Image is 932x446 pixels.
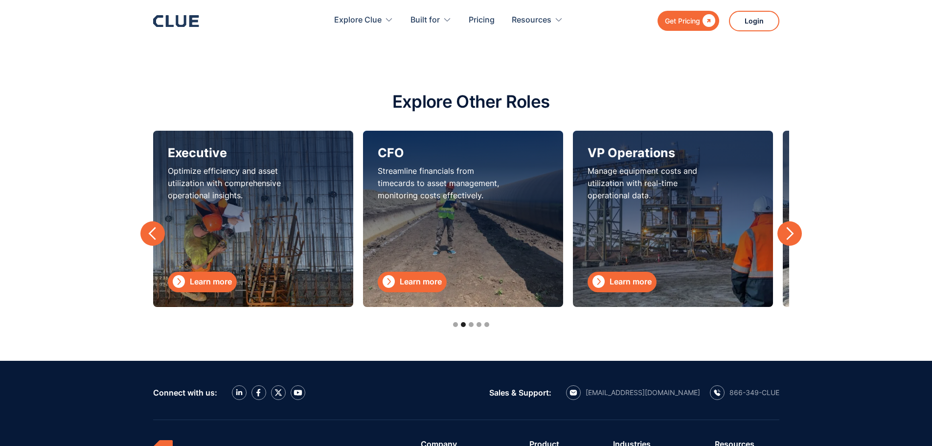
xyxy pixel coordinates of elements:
[512,5,551,36] div: Resources
[729,388,779,397] div: 866-349-CLUE
[334,5,393,36] div: Explore Clue
[173,276,185,288] div: 
[610,276,652,288] div: Learn more
[566,385,700,400] a: email icon[EMAIL_ADDRESS][DOMAIN_NAME]
[453,322,458,327] div: Show slide 1 of 5
[588,145,675,160] h3: VP Operations
[153,131,363,307] div: 4 of 15
[569,390,577,396] img: email icon
[236,389,243,396] img: LinkedIn icon
[392,92,550,111] h2: Explore Other Roles
[378,165,500,202] p: Streamline financials from timecards to asset management, monitoring costs effectively.
[383,276,395,288] div: 
[410,5,440,36] div: Built for
[592,276,605,288] div: 
[658,11,719,31] a: Get Pricing
[190,276,232,288] div: Learn more
[153,131,789,336] div: carousel
[469,322,474,327] div: Show slide 3 of 5
[400,276,442,288] div: Learn more
[153,388,217,397] div: Connect with us:
[573,131,783,307] div: 6 of 15
[777,221,802,246] div: next slide
[461,322,466,327] div: Show slide 2 of 5
[168,145,227,160] h3: Executive
[665,15,700,27] div: Get Pricing
[168,165,290,202] p: Optimize efficiency and asset utilization with comprehensive operational insights.
[588,272,657,292] a: Learn more
[714,389,721,396] img: calling icon
[378,145,404,160] h3: CFO
[477,322,481,327] div: Show slide 4 of 5
[484,322,489,327] div: Show slide 5 of 5
[334,5,382,36] div: Explore Clue
[588,165,710,202] p: Manage equipment costs and utilization with real-time operational data.
[710,385,779,400] a: calling icon866-349-CLUE
[274,389,282,397] img: X icon twitter
[410,5,452,36] div: Built for
[140,221,165,246] div: previous slide
[729,11,779,31] a: Login
[512,5,563,36] div: Resources
[294,390,302,396] img: YouTube Icon
[489,388,551,397] div: Sales & Support:
[469,5,495,36] a: Pricing
[363,131,573,307] div: 5 of 15
[378,272,447,292] a: Learn more
[586,388,700,397] div: [EMAIL_ADDRESS][DOMAIN_NAME]
[168,272,237,292] a: Learn more
[256,389,261,397] img: facebook icon
[700,15,715,27] div: 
